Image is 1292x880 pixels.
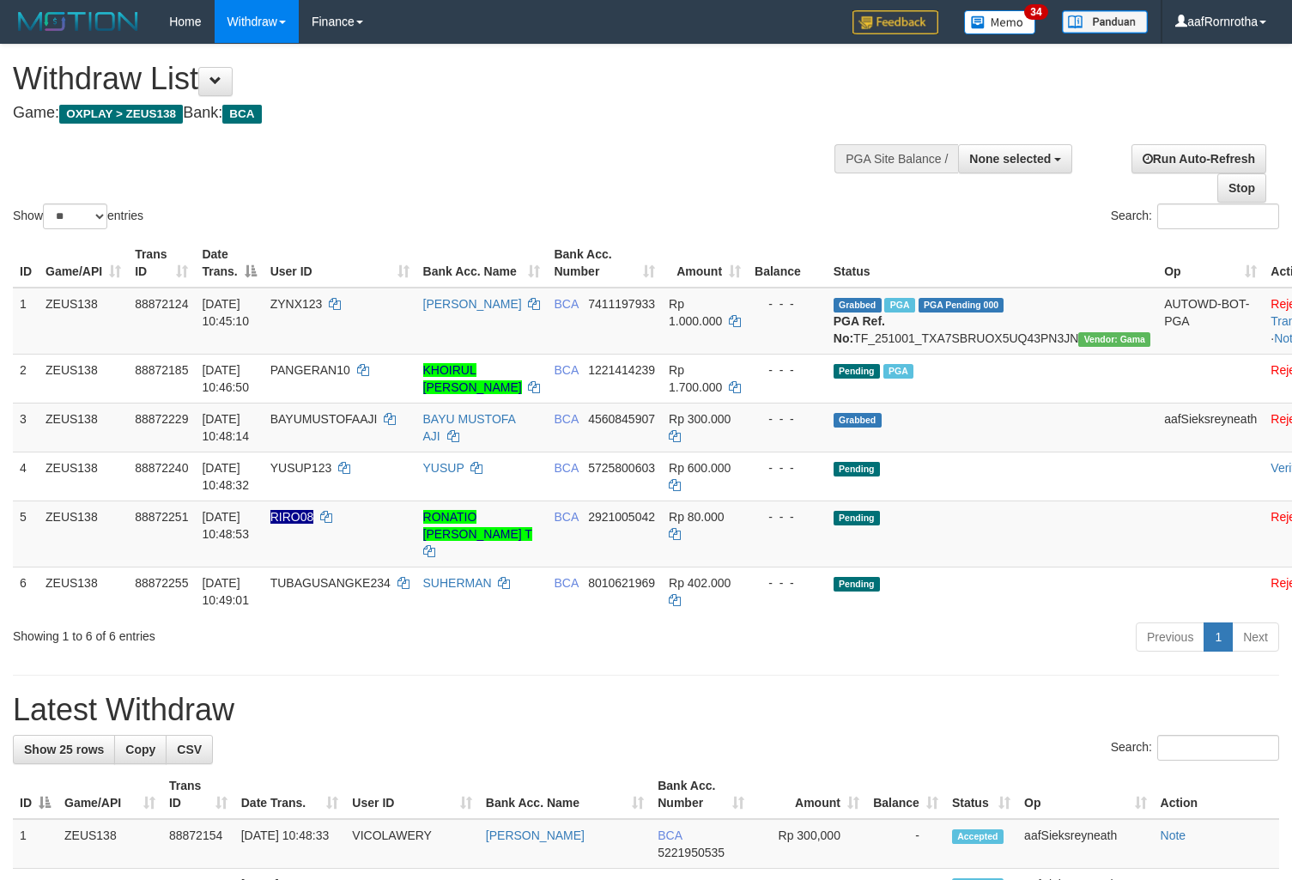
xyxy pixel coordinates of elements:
span: [DATE] 10:45:10 [202,297,249,328]
span: [DATE] 10:48:53 [202,510,249,541]
th: Amount: activate to sort column ascending [662,239,748,288]
div: PGA Site Balance / [834,144,958,173]
span: BAYUMUSTOFAAJI [270,412,378,426]
th: Op: activate to sort column ascending [1157,239,1264,288]
td: 2 [13,354,39,403]
th: Amount: activate to sort column ascending [751,770,866,819]
span: Copy 7411197933 to clipboard [588,297,655,311]
span: 88872251 [135,510,188,524]
td: ZEUS138 [39,288,128,355]
td: [DATE] 10:48:33 [234,819,346,869]
span: Rp 1.700.000 [669,363,722,394]
a: [PERSON_NAME] [486,828,585,842]
select: Showentries [43,203,107,229]
span: PGA Pending [919,298,1004,313]
div: Showing 1 to 6 of 6 entries [13,621,525,645]
td: Rp 300,000 [751,819,866,869]
span: Marked by aafnoeunsreypich [884,298,914,313]
th: Bank Acc. Number: activate to sort column ascending [651,770,751,819]
td: ZEUS138 [39,452,128,501]
a: RONATIO [PERSON_NAME] T [423,510,532,541]
b: PGA Ref. No: [834,314,885,345]
span: None selected [969,152,1051,166]
div: - - - [755,295,820,313]
button: None selected [958,144,1072,173]
td: TF_251001_TXA7SBRUOX5UQ43PN3JN [827,288,1157,355]
img: Button%20Memo.svg [964,10,1036,34]
span: Pending [834,577,880,592]
span: Copy 1221414239 to clipboard [588,363,655,377]
label: Search: [1111,203,1279,229]
td: ZEUS138 [39,354,128,403]
span: Rp 1.000.000 [669,297,722,328]
a: BAYU MUSTOFA AJI [423,412,516,443]
th: Bank Acc. Name: activate to sort column ascending [479,770,651,819]
span: 88872240 [135,461,188,475]
div: - - - [755,508,820,525]
a: CSV [166,735,213,764]
a: 1 [1204,622,1233,652]
span: 88872255 [135,576,188,590]
th: User ID: activate to sort column ascending [345,770,479,819]
span: Rp 402.000 [669,576,731,590]
span: 88872124 [135,297,188,311]
span: [DATE] 10:48:14 [202,412,249,443]
h1: Withdraw List [13,62,844,96]
span: BCA [554,412,578,426]
span: BCA [222,105,261,124]
span: YUSUP123 [270,461,332,475]
span: Copy 2921005042 to clipboard [588,510,655,524]
td: ZEUS138 [39,501,128,567]
td: AUTOWD-BOT-PGA [1157,288,1264,355]
td: 6 [13,567,39,616]
th: ID: activate to sort column descending [13,770,58,819]
h4: Game: Bank: [13,105,844,122]
span: 88872229 [135,412,188,426]
td: 3 [13,403,39,452]
th: Trans ID: activate to sort column ascending [162,770,234,819]
a: [PERSON_NAME] [423,297,522,311]
th: Balance: activate to sort column ascending [866,770,945,819]
td: aafSieksreyneath [1157,403,1264,452]
th: Game/API: activate to sort column ascending [58,770,162,819]
span: Rp 300.000 [669,412,731,426]
span: Copy 4560845907 to clipboard [588,412,655,426]
th: Bank Acc. Name: activate to sort column ascending [416,239,548,288]
h1: Latest Withdraw [13,693,1279,727]
a: Note [1161,828,1186,842]
th: Status: activate to sort column ascending [945,770,1017,819]
label: Show entries [13,203,143,229]
span: OXPLAY > ZEUS138 [59,105,183,124]
td: aafSieksreyneath [1017,819,1153,869]
th: Trans ID: activate to sort column ascending [128,239,195,288]
td: 1 [13,288,39,355]
span: BCA [554,297,578,311]
td: ZEUS138 [58,819,162,869]
span: PANGERAN10 [270,363,350,377]
a: Next [1232,622,1279,652]
th: Date Trans.: activate to sort column ascending [234,770,346,819]
span: Nama rekening ada tanda titik/strip, harap diedit [270,510,314,524]
td: - [866,819,945,869]
img: panduan.png [1062,10,1148,33]
th: Bank Acc. Number: activate to sort column ascending [547,239,662,288]
span: Pending [834,511,880,525]
label: Search: [1111,735,1279,761]
span: [DATE] 10:46:50 [202,363,249,394]
span: Copy 5725800603 to clipboard [588,461,655,475]
a: SUHERMAN [423,576,492,590]
a: Previous [1136,622,1204,652]
a: Copy [114,735,167,764]
img: MOTION_logo.png [13,9,143,34]
span: Copy 5221950535 to clipboard [658,846,725,859]
span: Accepted [952,829,1004,844]
th: Status [827,239,1157,288]
a: KHOIRUL [PERSON_NAME] [423,363,522,394]
div: - - - [755,459,820,476]
th: Game/API: activate to sort column ascending [39,239,128,288]
span: BCA [658,828,682,842]
th: User ID: activate to sort column ascending [264,239,416,288]
a: YUSUP [423,461,464,475]
span: Vendor URL: https://trx31.1velocity.biz [1078,332,1150,347]
a: Run Auto-Refresh [1131,144,1266,173]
